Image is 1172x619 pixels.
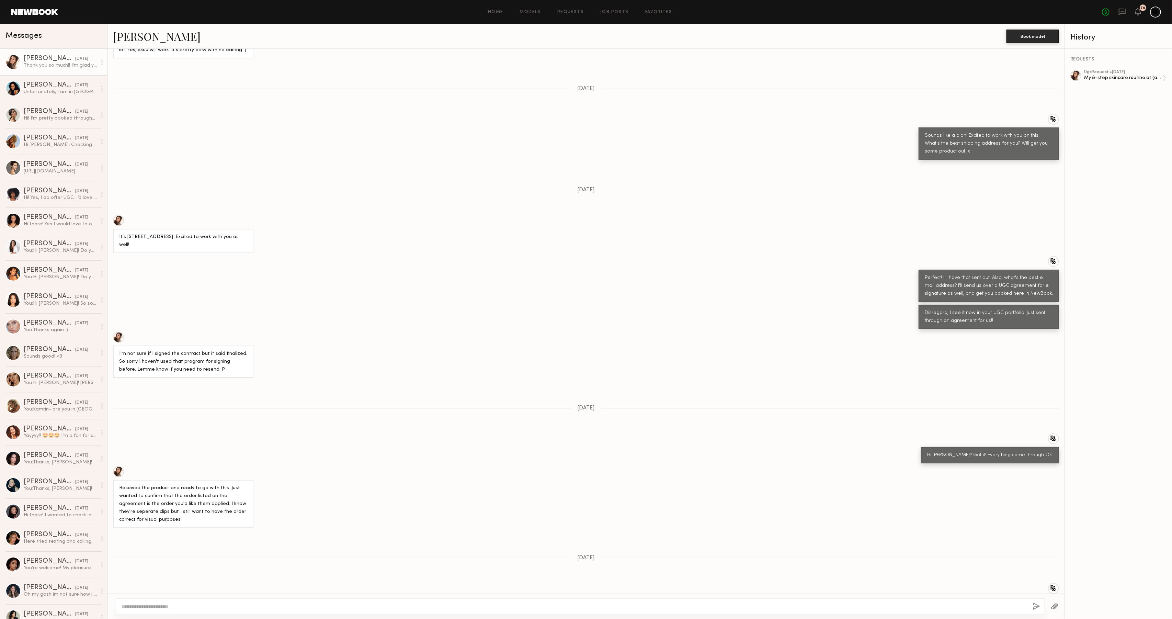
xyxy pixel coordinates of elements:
[119,484,247,524] div: Received the product and ready to go with this. Just wanted to confirm that the order listed on t...
[24,611,75,618] div: [PERSON_NAME]
[24,247,97,254] div: You: Hi [PERSON_NAME]! Do you offer any type of UGC?
[75,452,88,459] div: [DATE]
[24,115,97,122] div: Hi! I’m pretty booked throughout September except for the 22nd-25th!
[119,350,247,374] div: I'm not sure if I signed the contract but it said finalized. So sorry I haven't used that program...
[1141,6,1146,10] div: 79
[927,451,1053,459] div: Hi [PERSON_NAME]!! Got it! Everything came through OK.
[488,10,503,14] a: Home
[75,373,88,380] div: [DATE]
[113,29,201,44] a: [PERSON_NAME]
[24,479,75,485] div: [PERSON_NAME]
[75,109,88,115] div: [DATE]
[75,347,88,353] div: [DATE]
[24,82,75,89] div: [PERSON_NAME]
[75,399,88,406] div: [DATE]
[1084,75,1162,81] div: My 8-step skincare routine at (age)
[1006,30,1059,43] button: Book model
[645,10,672,14] a: Favorites
[577,555,595,561] span: [DATE]
[119,233,247,249] div: It's [STREET_ADDRESS]. Excited to work with you as well!
[24,353,97,360] div: Sounds good! <3
[1006,33,1059,39] a: Book model
[75,558,88,565] div: [DATE]
[24,108,75,115] div: [PERSON_NAME]
[24,142,97,148] div: Hi [PERSON_NAME], Checking in see you have more content I can help you with. Thank you Rose
[24,584,75,591] div: [PERSON_NAME]
[24,267,75,274] div: [PERSON_NAME]
[75,56,88,62] div: [DATE]
[24,327,97,333] div: You: Thanks again :)
[24,274,97,280] div: You: Hi [PERSON_NAME]! Do you offer any type of UGC?
[24,399,75,406] div: [PERSON_NAME]
[75,585,88,591] div: [DATE]
[24,240,75,247] div: [PERSON_NAME]
[577,405,595,411] span: [DATE]
[24,62,97,69] div: Thank you so much!! I'm glad you're happy with them. Let me know what the client says :):)
[24,591,97,598] div: Oh my gosh im not sure how i didnt see this message! Id love to be considered for future projects.
[75,479,88,485] div: [DATE]
[24,221,97,227] div: Hi there! Yes I would love to offer UGC. I don’t have much experience but I’m willing : )
[24,373,75,380] div: [PERSON_NAME]
[925,309,1053,325] div: Disregard, I see it now in your UGC portfolio! Just sent through an agreement for us!!
[557,10,584,14] a: Requests
[24,485,97,492] div: You: Thanks, [PERSON_NAME]!
[600,10,629,14] a: Job Posts
[577,86,595,92] span: [DATE]
[24,558,75,565] div: [PERSON_NAME]
[24,346,75,353] div: [PERSON_NAME]
[24,531,75,538] div: [PERSON_NAME]
[24,293,75,300] div: [PERSON_NAME]
[24,135,75,142] div: [PERSON_NAME]
[75,161,88,168] div: [DATE]
[75,82,88,89] div: [DATE]
[520,10,541,14] a: Models
[75,426,88,432] div: [DATE]
[75,320,88,327] div: [DATE]
[24,538,97,545] div: Here tried texting and calling.
[24,452,75,459] div: [PERSON_NAME]
[1070,57,1167,62] div: REQUESTS
[24,406,97,413] div: You: Kamrin- are you in [GEOGRAPHIC_DATA]? We're in need of some street style UGC stuff, would yo...
[75,611,88,618] div: [DATE]
[75,135,88,142] div: [DATE]
[75,267,88,274] div: [DATE]
[75,294,88,300] div: [DATE]
[925,132,1053,156] div: Sounds like a plan! Excited to work with you on this. What's the best shipping address for you? W...
[24,55,75,62] div: [PERSON_NAME]
[24,380,97,386] div: You: Hi [PERSON_NAME]! [PERSON_NAME] here from prettySOCIAL :) We'd love to work with you on some...
[24,161,75,168] div: [PERSON_NAME]
[1070,34,1167,42] div: History
[24,89,97,95] div: Unfortunately, I am in [GEOGRAPHIC_DATA] and work a [DEMOGRAPHIC_DATA] job so the rate would need...
[24,459,97,465] div: You: Thanks, [PERSON_NAME]!
[75,241,88,247] div: [DATE]
[24,214,75,221] div: [PERSON_NAME]
[75,214,88,221] div: [DATE]
[24,432,97,439] div: Yayyyy!! 🤩🤩🤩 I’m a fan for sure ! I’ll stand by for more [PERSON_NAME] x L
[24,512,97,518] div: Hi there! I wanted to check in of the client is all good with the content? If so, can you please ...
[1084,70,1167,86] a: ugcRequest •[DATE]My 8-step skincare routine at (age)
[24,188,75,194] div: [PERSON_NAME]
[577,187,595,193] span: [DATE]
[75,188,88,194] div: [DATE]
[75,505,88,512] div: [DATE]
[5,32,42,40] span: Messages
[24,505,75,512] div: [PERSON_NAME]
[24,168,97,175] div: [URL][DOMAIN_NAME]
[24,426,75,432] div: [PERSON_NAME]
[24,565,97,571] div: You’re welcome! My pleasure
[1084,70,1162,75] div: ugc Request • [DATE]
[925,274,1053,298] div: Perfect! I'll have that sent out. Also, what's the best e mail address? I'll send us over a UGC a...
[75,532,88,538] div: [DATE]
[24,300,97,307] div: You: Hi [PERSON_NAME]! So sorry to do this! I spoke with the brand and I hadn't realized that for...
[24,194,97,201] div: Hi! Yes, I do offer UGC. I’d love to hear more about what you’re looking for.
[24,320,75,327] div: [PERSON_NAME]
